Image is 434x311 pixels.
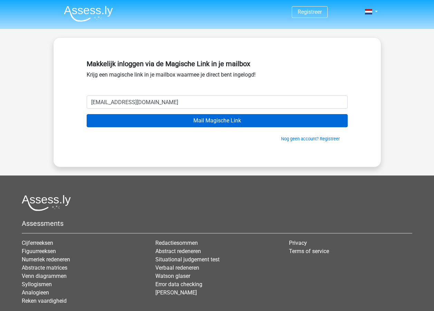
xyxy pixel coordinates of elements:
[22,240,53,246] a: Cijferreeksen
[22,248,56,254] a: Figuurreeksen
[22,256,70,263] a: Numeriek redeneren
[22,298,67,304] a: Reken vaardigheid
[289,248,329,254] a: Terms of service
[289,240,307,246] a: Privacy
[155,264,199,271] a: Verbaal redeneren
[155,273,190,279] a: Watson glaser
[155,248,201,254] a: Abstract redeneren
[155,240,198,246] a: Redactiesommen
[22,219,412,228] h5: Assessments
[22,195,71,211] img: Assessly logo
[155,281,202,288] a: Error data checking
[87,114,348,127] input: Mail Magische Link
[87,60,348,68] h5: Makkelijk inloggen via de Magische Link in je mailbox
[22,289,49,296] a: Analogieen
[155,256,220,263] a: Situational judgement test
[87,96,348,109] input: Email
[281,136,340,141] a: Nog geen account? Registreer
[22,273,67,279] a: Venn diagrammen
[64,6,113,22] img: Assessly
[22,281,52,288] a: Syllogismen
[298,9,322,15] a: Registreer
[155,289,197,296] a: [PERSON_NAME]
[87,57,348,96] div: Krijg een magische link in je mailbox waarmee je direct bent ingelogd!
[22,264,67,271] a: Abstracte matrices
